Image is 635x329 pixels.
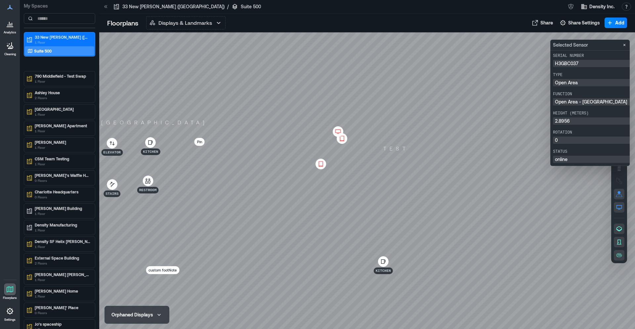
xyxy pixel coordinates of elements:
[109,310,165,319] button: Orphaned Displays
[35,255,90,261] p: External Space Building
[4,318,16,322] p: Settings
[380,145,409,152] p: test
[148,267,177,273] p: custom footNote
[35,321,90,327] p: Jo's spaceship
[35,140,90,145] p: [PERSON_NAME]
[197,139,202,145] p: Pin
[35,40,90,45] p: 1 Floor
[376,268,391,273] p: Kitchen
[2,303,18,324] a: Settings
[530,18,555,28] button: Share
[4,30,16,34] p: Analytics
[35,244,90,249] p: 1 Floor
[540,20,553,26] span: Share
[24,3,95,9] p: My Spaces
[35,277,90,282] p: 1 Floor
[553,43,588,47] p: Selected Sensor
[143,149,158,154] p: Kitchen
[146,16,226,29] button: Displays & Landmarks
[35,288,90,294] p: [PERSON_NAME] Home
[35,189,90,194] p: Charlotte Headquarters
[241,3,261,10] p: Suite 500
[227,3,229,10] p: /
[35,227,90,233] p: 1 Floor
[103,150,121,155] p: Elevator
[4,52,16,56] p: Cleaning
[35,206,90,211] p: [PERSON_NAME] Building
[35,123,90,128] p: [PERSON_NAME] Apartment
[558,18,602,28] button: Share Settings
[35,145,90,150] p: 1 Floor
[122,3,225,10] p: 33 New [PERSON_NAME] ([GEOGRAPHIC_DATA])
[35,211,90,216] p: 1 Floor
[35,272,90,277] p: [PERSON_NAME] [PERSON_NAME] Gather
[35,294,90,299] p: 1 Floor
[35,95,90,101] p: 2 Floors
[35,194,90,200] p: 0 Floors
[107,18,138,27] p: Floorplans
[139,187,157,193] p: Restroom
[35,112,90,117] p: 1 Floor
[35,310,90,315] p: 0 Floors
[35,161,90,167] p: 1 Floor
[34,48,52,54] p: Suite 500
[3,296,17,300] p: Floorplans
[35,239,90,244] p: Density SF Helix [PERSON_NAME] TEST
[35,128,90,134] p: 1 Floor
[35,261,90,266] p: 2 Floors
[589,3,614,10] span: Density Inc.
[35,34,90,40] p: 33 New [PERSON_NAME] ([GEOGRAPHIC_DATA])
[35,79,90,84] p: 1 Floor
[35,90,90,95] p: Ashley House
[35,305,90,310] p: [PERSON_NAME]' Place
[620,41,628,49] button: Close
[2,38,18,58] a: Cleaning
[98,119,208,126] p: [GEOGRAPHIC_DATA]
[1,281,19,302] a: Floorplans
[579,1,616,12] button: Density Inc.
[2,16,18,36] a: Analytics
[158,19,212,27] p: Displays & Landmarks
[568,20,600,26] span: Share Settings
[106,191,119,196] p: Stairs
[35,73,90,79] p: 790 Middlefield - Test Swap
[35,222,90,227] p: Density Manufacturing
[35,106,90,112] p: [GEOGRAPHIC_DATA]
[605,18,627,28] button: Add
[35,156,90,161] p: CSM Team Testing
[111,311,153,318] div: Orphaned Displays
[35,173,90,178] p: [PERSON_NAME]'s Waffle House
[35,178,90,183] p: 0 Floors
